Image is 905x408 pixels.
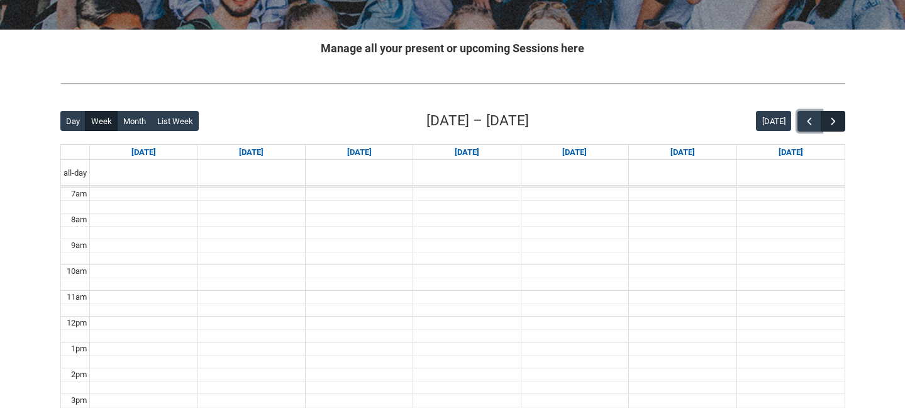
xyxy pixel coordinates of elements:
span: all-day [61,167,89,179]
div: 7am [69,188,89,200]
img: REDU_GREY_LINE [60,77,845,90]
div: 1pm [69,343,89,355]
a: Go to September 7, 2025 [129,145,158,160]
h2: [DATE] – [DATE] [426,110,529,132]
div: 12pm [64,317,89,329]
a: Go to September 9, 2025 [345,145,374,160]
a: Go to September 8, 2025 [236,145,266,160]
button: Month [117,111,152,131]
div: 10am [64,265,89,278]
div: 9am [69,239,89,252]
button: Next Week [821,111,845,132]
div: 11am [64,291,89,303]
button: List Week [151,111,199,131]
a: Go to September 12, 2025 [668,145,697,160]
button: Week [85,111,118,131]
a: Go to September 13, 2025 [776,145,806,160]
button: [DATE] [756,111,791,131]
button: Day [60,111,86,131]
h2: Manage all your present or upcoming Sessions here [60,40,845,57]
a: Go to September 10, 2025 [452,145,482,160]
div: 3pm [69,394,89,407]
a: Go to September 11, 2025 [560,145,589,160]
div: 8am [69,213,89,226]
div: 2pm [69,368,89,381]
button: Previous Week [797,111,821,132]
